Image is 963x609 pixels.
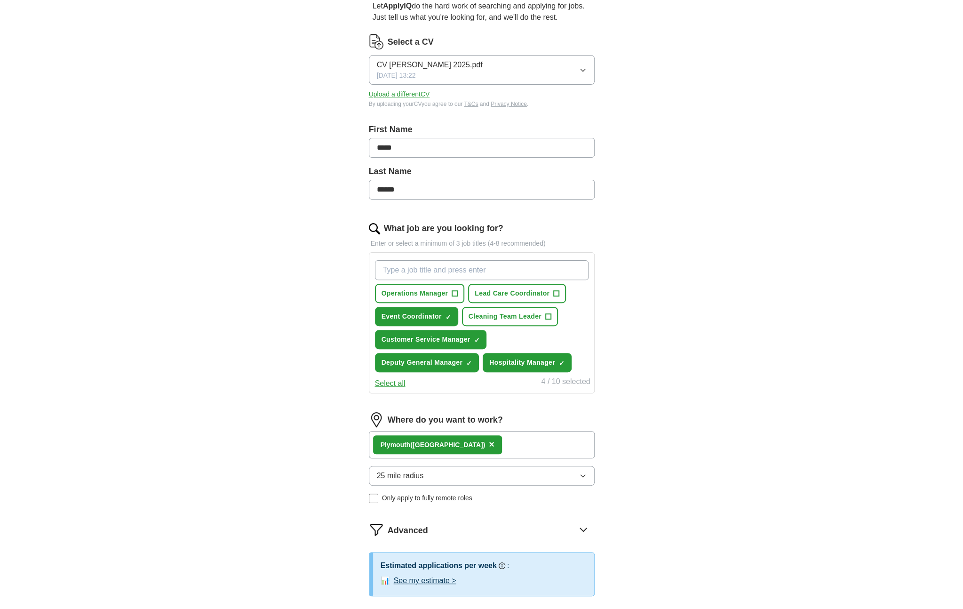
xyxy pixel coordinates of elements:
[384,222,503,235] label: What job are you looking for?
[369,123,595,136] label: First Name
[377,71,416,80] span: [DATE] 13:22
[468,284,566,303] button: Lead Care Coordinator
[369,100,595,108] div: By uploading your CV you agree to our and .
[464,101,478,107] a: T&Cs
[382,358,463,368] span: Deputy General Manager
[377,470,424,481] span: 25 mile radius
[369,494,378,503] input: Only apply to fully remote roles
[375,284,465,303] button: Operations Manager
[369,89,430,99] button: Upload a differentCV
[489,438,494,452] button: ×
[381,441,390,449] strong: Ply
[394,575,456,586] button: See my estimate >
[382,493,472,503] span: Only apply to fully remote roles
[446,313,451,321] span: ✓
[381,575,390,586] span: 📊
[375,260,589,280] input: Type a job title and press enter
[377,59,483,71] span: CV [PERSON_NAME] 2025.pdf
[388,414,503,426] label: Where do you want to work?
[369,223,380,234] img: search.png
[489,358,555,368] span: Hospitality Manager
[381,560,497,571] h3: Estimated applications per week
[369,34,384,49] img: CV Icon
[507,560,509,571] h3: :
[381,440,485,450] div: mouth
[559,360,565,367] span: ✓
[382,335,470,345] span: Customer Service Manager
[469,312,541,321] span: Cleaning Team Leader
[474,337,479,344] span: ✓
[489,439,494,449] span: ×
[383,2,412,10] strong: ApplyIQ
[369,239,595,248] p: Enter or select a minimum of 3 job titles (4-8 recommended)
[541,376,590,389] div: 4 / 10 selected
[369,55,595,85] button: CV [PERSON_NAME] 2025.pdf[DATE] 13:22
[491,101,527,107] a: Privacy Notice
[388,524,428,537] span: Advanced
[369,522,384,537] img: filter
[475,288,549,298] span: Lead Care Coordinator
[375,307,458,326] button: Event Coordinator✓
[410,441,485,449] span: ([GEOGRAPHIC_DATA])
[375,353,479,372] button: Deputy General Manager✓
[388,36,434,48] label: Select a CV
[466,360,472,367] span: ✓
[369,412,384,427] img: location.png
[369,165,595,178] label: Last Name
[462,307,558,326] button: Cleaning Team Leader
[369,466,595,486] button: 25 mile radius
[382,288,448,298] span: Operations Manager
[483,353,572,372] button: Hospitality Manager✓
[375,330,487,349] button: Customer Service Manager✓
[375,378,406,389] button: Select all
[382,312,442,321] span: Event Coordinator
